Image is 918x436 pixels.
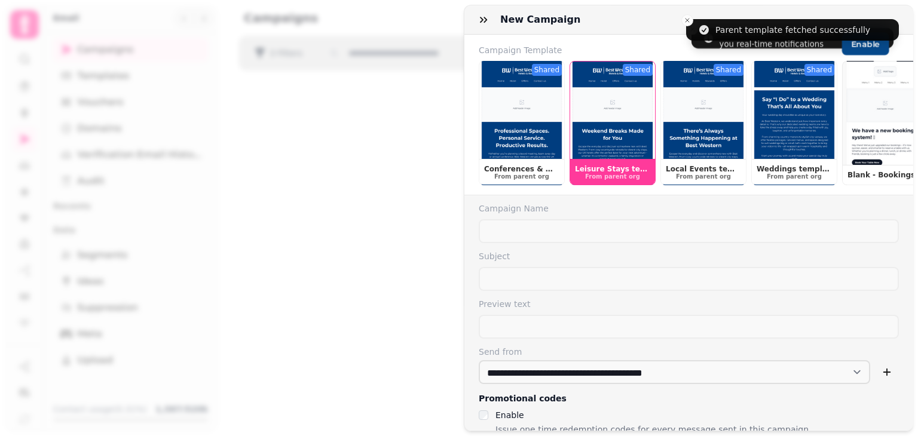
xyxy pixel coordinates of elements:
button: SharedConferences & Meetings templateFrom parent org [479,61,565,185]
p: From parent org [666,174,741,180]
label: Campaign Template [464,44,913,56]
p: From parent org [575,174,650,180]
button: SharedLeisure Stays templateFrom parent org [570,61,656,185]
div: Shared [623,64,653,76]
label: Subject [479,250,899,262]
label: Campaign Name [479,202,899,214]
p: From parent org [484,174,559,180]
p: Leisure Stays template [575,164,650,174]
div: Shared [714,64,743,76]
button: SharedWeddings templateFrom parent org [751,61,837,185]
label: Send from [479,346,899,358]
p: Weddings template [757,164,832,174]
label: Preview text [479,298,899,310]
p: Local Events template [666,164,741,174]
p: Conferences & Meetings template [484,164,559,174]
button: SharedLocal Events templateFrom parent org [660,61,746,185]
h3: New campaign [500,13,585,27]
label: Enable [495,410,524,420]
div: Shared [532,64,562,76]
legend: Promotional codes [479,391,567,406]
p: From parent org [757,174,832,180]
div: Shared [804,64,834,76]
